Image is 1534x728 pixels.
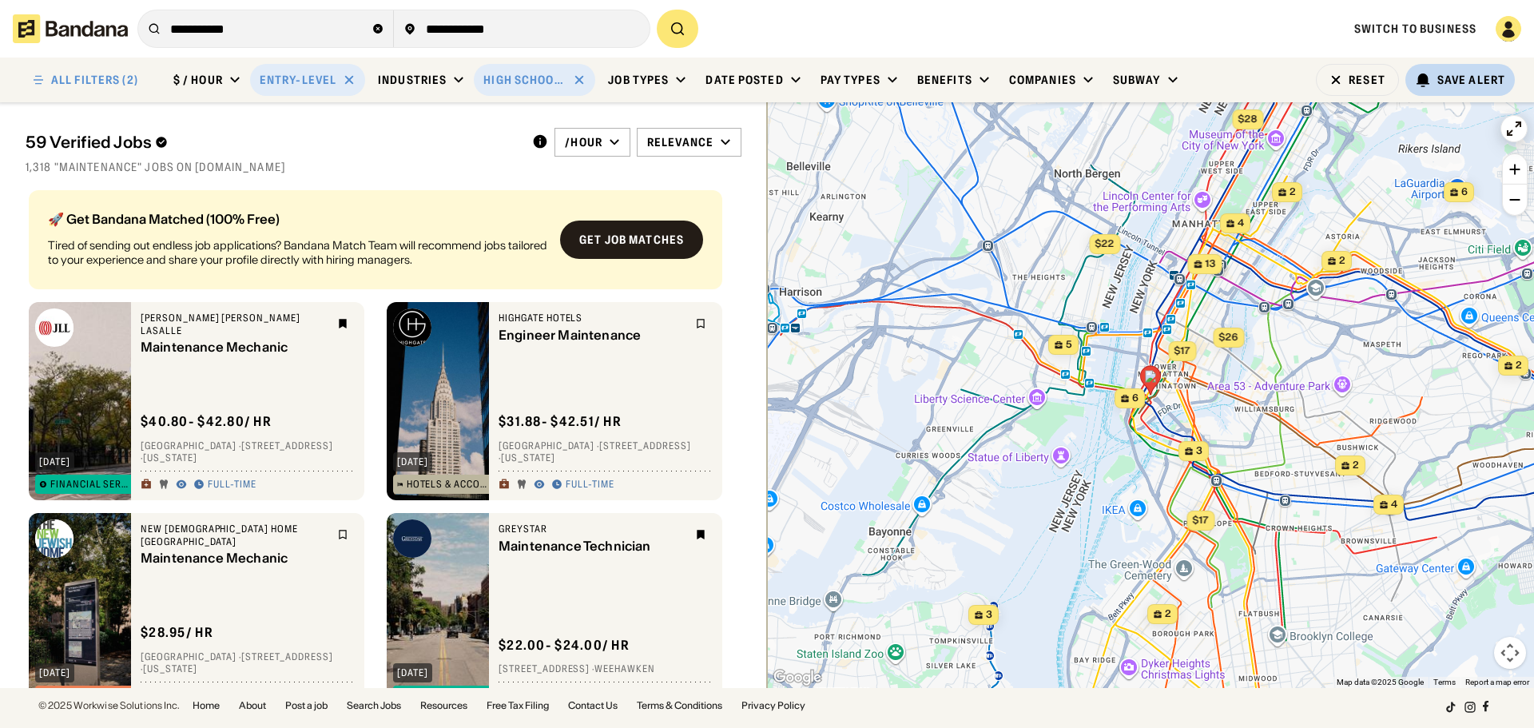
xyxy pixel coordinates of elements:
[1516,359,1522,372] span: 2
[487,701,549,710] a: Free Tax Filing
[647,135,713,149] div: Relevance
[39,457,70,467] div: [DATE]
[260,73,336,87] div: Entry-Level
[1196,444,1202,458] span: 3
[705,73,783,87] div: Date Posted
[483,73,566,87] div: High School Diploma or GED
[193,701,220,710] a: Home
[499,312,686,324] div: Highgate Hotels
[141,624,213,641] div: $ 28.95 / hr
[1433,678,1456,686] a: Terms (opens in new tab)
[741,701,805,710] a: Privacy Policy
[1354,22,1476,36] a: Switch to Business
[38,701,180,710] div: © 2025 Workwise Solutions Inc.
[608,73,669,87] div: Job Types
[35,308,74,347] img: Jones Lang LaSalle logo
[568,701,618,710] a: Contact Us
[1353,459,1359,472] span: 2
[1193,514,1209,526] span: $17
[1009,73,1076,87] div: Companies
[39,668,70,678] div: [DATE]
[917,73,972,87] div: Benefits
[821,73,880,87] div: Pay Types
[1465,678,1529,686] a: Report a map error
[420,701,467,710] a: Resources
[579,234,684,245] div: Get job matches
[1165,607,1171,621] span: 2
[141,340,328,356] div: Maintenance Mechanic
[499,637,630,654] div: $ 22.00 - $24.00 / hr
[50,479,132,489] div: Financial Services
[1066,338,1072,352] span: 5
[141,523,328,547] div: New [DEMOGRAPHIC_DATA] Home [GEOGRAPHIC_DATA]
[637,701,722,710] a: Terms & Conditions
[141,551,328,567] div: Maintenance Mechanic
[347,701,401,710] a: Search Jobs
[1238,217,1244,230] span: 4
[1337,678,1424,686] span: Map data ©2025 Google
[1238,113,1258,125] span: $28
[26,133,519,152] div: 59 Verified Jobs
[566,479,614,491] div: Full-time
[771,667,824,688] a: Open this area in Google Maps (opens a new window)
[1219,331,1238,343] span: $26
[1132,392,1139,405] span: 6
[35,519,74,558] img: New Jewish Home Manhattan logo
[397,457,428,467] div: [DATE]
[1206,257,1216,271] span: 13
[1113,73,1161,87] div: Subway
[771,667,824,688] img: Google
[1391,498,1397,511] span: 4
[48,238,547,267] div: Tired of sending out endless job applications? Bandana Match Team will recommend jobs tailored to...
[1461,185,1468,199] span: 6
[1437,73,1505,87] div: Save Alert
[26,160,741,174] div: 1,318 "Maintenance" jobs on [DOMAIN_NAME]
[239,701,266,710] a: About
[499,328,686,343] div: Engineer Maintenance
[393,308,431,347] img: Highgate Hotels logo
[397,668,428,678] div: [DATE]
[208,479,256,491] div: Full-time
[141,312,328,336] div: [PERSON_NAME] [PERSON_NAME] LaSalle
[499,440,713,464] div: [GEOGRAPHIC_DATA] · [STREET_ADDRESS] · [US_STATE]
[141,413,272,430] div: $ 40.80 - $42.80 / hr
[51,74,138,86] div: ALL FILTERS (2)
[499,413,622,430] div: $ 31.88 - $42.51 / hr
[141,650,355,675] div: [GEOGRAPHIC_DATA] · [STREET_ADDRESS] · [US_STATE]
[1349,74,1385,86] div: Reset
[26,184,741,688] div: grid
[499,539,686,554] div: Maintenance Technician
[1494,637,1526,669] button: Map camera controls
[1174,344,1190,356] span: $17
[173,73,223,87] div: $ / hour
[13,14,128,43] img: Bandana logotype
[565,135,602,149] div: /hour
[48,213,547,225] div: 🚀 Get Bandana Matched (100% Free)
[285,701,328,710] a: Post a job
[499,663,713,676] div: [STREET_ADDRESS] · Weehawken
[393,519,431,558] img: Greystar logo
[1095,237,1115,249] span: $22
[407,479,490,489] div: Hotels & Accommodation
[1339,254,1345,268] span: 2
[499,523,686,535] div: Greystar
[141,440,355,464] div: [GEOGRAPHIC_DATA] · [STREET_ADDRESS] · [US_STATE]
[1290,185,1296,199] span: 2
[986,608,992,622] span: 3
[378,73,447,87] div: Industries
